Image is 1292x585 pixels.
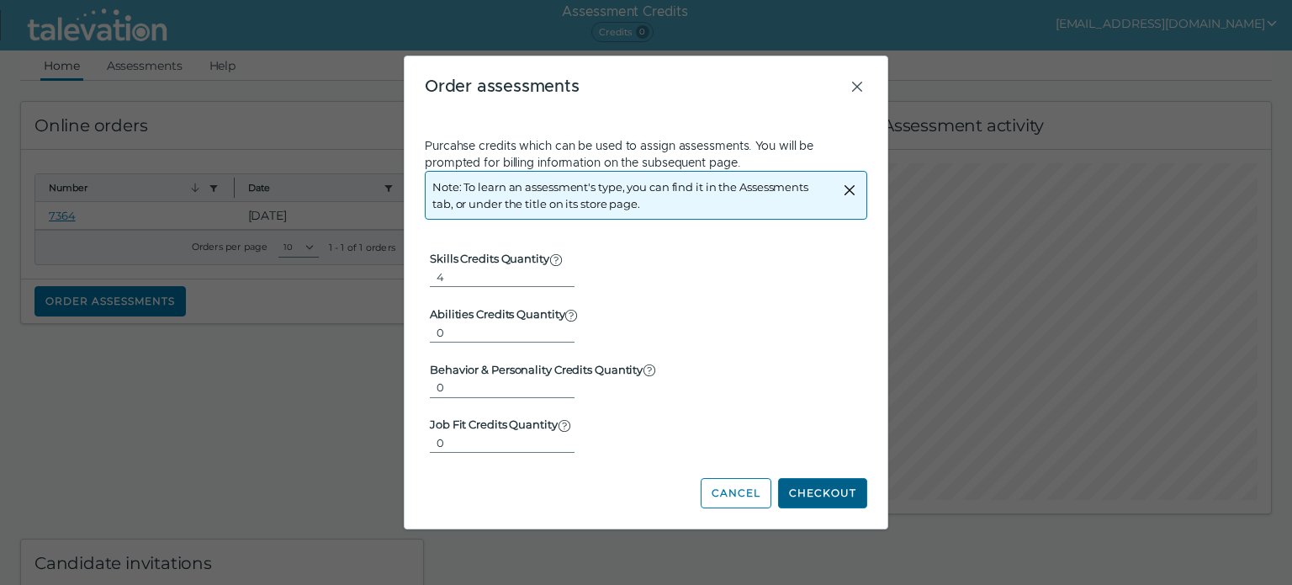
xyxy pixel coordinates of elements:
[425,77,847,97] h3: Order assessments
[778,478,867,508] button: Checkout
[430,252,563,267] label: Skills Credits Quantity
[430,307,578,322] label: Abilities Credits Quantity
[847,77,867,97] button: Close
[432,172,829,219] div: Note: To learn an assessment's type, you can find it in the Assessments tab, or under the title o...
[701,478,771,508] button: Cancel
[425,137,867,171] p: Purcahse credits which can be used to assign assessments. You will be prompted for billing inform...
[839,178,860,199] button: Close alert
[430,417,571,433] label: Job Fit Credits Quantity
[430,363,656,378] label: Behavior & Personality Credits Quantity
